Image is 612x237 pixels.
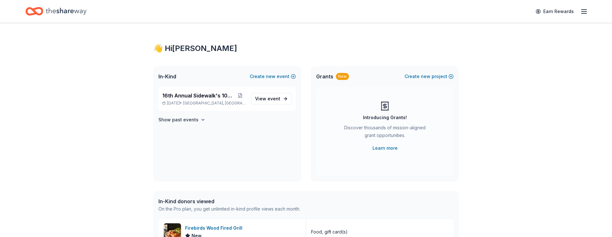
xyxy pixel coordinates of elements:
[158,73,176,80] span: In-Kind
[268,96,280,101] span: event
[158,116,198,124] h4: Show past events
[363,114,407,121] div: Introducing Grants!
[183,101,246,106] span: [GEOGRAPHIC_DATA], [GEOGRAPHIC_DATA]
[162,101,246,106] p: [DATE] •
[372,144,398,152] a: Learn more
[421,73,430,80] span: new
[158,205,300,213] div: On the Pro plan, you get unlimited in-kind profile views each month.
[251,93,292,104] a: View event
[158,197,300,205] div: In-Kind donors viewed
[342,124,428,142] div: Discover thousands of mission-aligned grant opportunities.
[158,116,205,124] button: Show past events
[162,92,235,99] span: 16th Annual Sidewalk's 10k Party
[311,228,348,236] div: Food, gift card(s)
[25,4,87,19] a: Home
[185,224,245,232] div: Firebirds Wood Fired Grill
[250,73,296,80] button: Createnewevent
[266,73,275,80] span: new
[405,73,454,80] button: Createnewproject
[316,73,333,80] span: Grants
[255,95,280,103] span: View
[532,6,578,17] a: Earn Rewards
[336,73,349,80] div: New
[153,43,459,54] div: 👋 Hi [PERSON_NAME]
